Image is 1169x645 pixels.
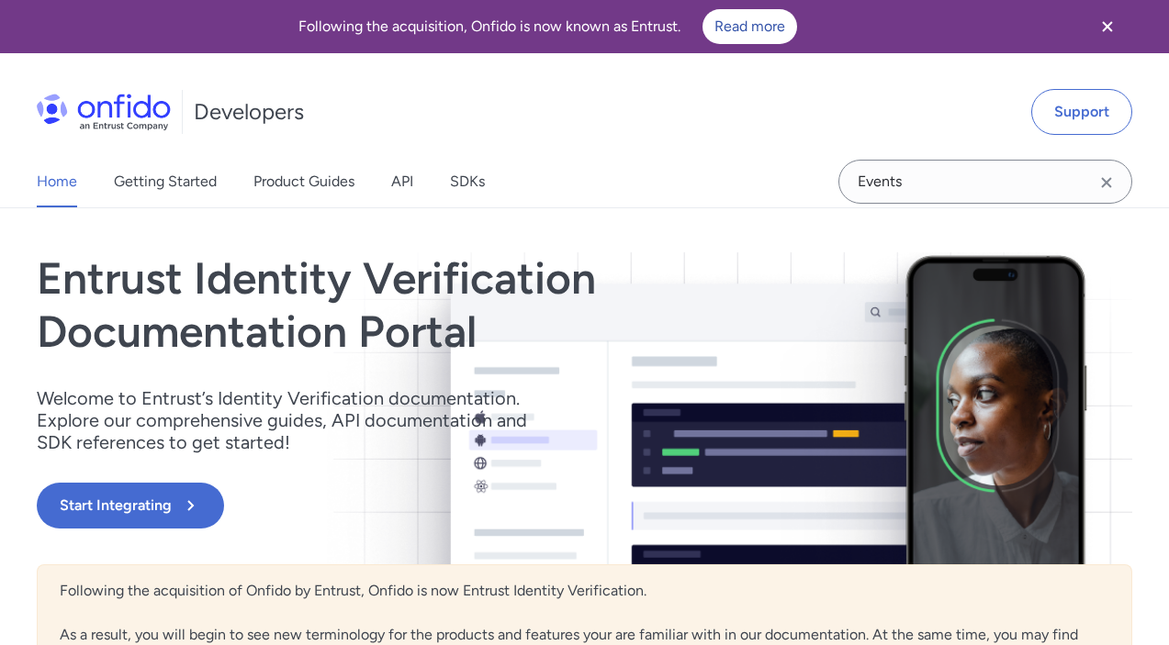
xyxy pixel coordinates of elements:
a: SDKs [450,156,485,207]
a: Start Integrating [37,483,804,528]
a: Product Guides [253,156,354,207]
svg: Clear search field button [1096,172,1118,194]
p: Welcome to Entrust’s Identity Verification documentation. Explore our comprehensive guides, API d... [37,387,551,453]
a: Home [37,156,77,207]
button: Start Integrating [37,483,224,528]
a: Getting Started [114,156,217,207]
img: Onfido Logo [37,94,171,130]
button: Close banner [1073,4,1141,50]
h1: Entrust Identity Verification Documentation Portal [37,252,804,358]
input: Onfido search input field [838,160,1132,204]
div: Following the acquisition, Onfido is now known as Entrust. [22,9,1073,44]
a: Read more [703,9,797,44]
a: API [391,156,413,207]
svg: Close banner [1096,16,1118,38]
h1: Developers [194,97,304,127]
a: Support [1031,89,1132,135]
